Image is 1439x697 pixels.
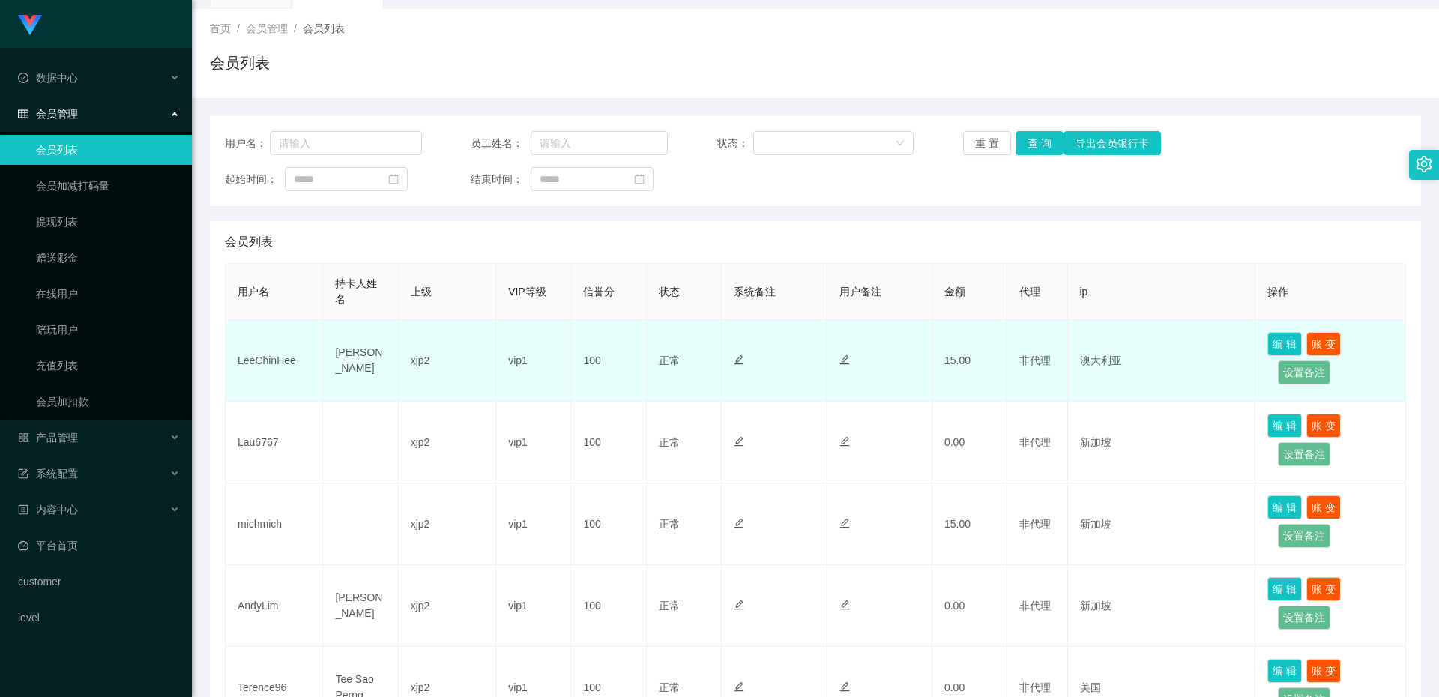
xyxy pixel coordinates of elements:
span: / [237,22,240,34]
a: level [18,603,180,633]
input: 请输入 [531,131,668,155]
span: 起始时间： [225,172,285,187]
i: 图标: edit [839,681,850,692]
span: 会员管理 [18,108,78,120]
span: 会员列表 [225,233,273,251]
input: 请输入 [270,131,422,155]
span: 非代理 [1019,681,1051,693]
td: 澳大利亚 [1068,320,1256,402]
td: 100 [571,565,646,647]
span: 正常 [659,518,680,530]
span: 用户备注 [839,286,881,298]
button: 账 变 [1306,577,1341,601]
td: xjp2 [399,320,496,402]
span: VIP等级 [508,286,546,298]
h1: 会员列表 [210,52,270,74]
span: 正常 [659,436,680,448]
i: 图标: calendar [634,174,645,184]
span: 用户名 [238,286,269,298]
span: 状态： [717,136,754,151]
td: 15.00 [932,483,1007,565]
a: 会员列表 [36,135,180,165]
td: 新加坡 [1068,565,1256,647]
button: 编 辑 [1267,577,1302,601]
button: 重 置 [963,131,1011,155]
button: 账 变 [1306,332,1341,356]
span: 结束时间： [471,172,531,187]
td: vip1 [496,402,571,483]
i: 图标: edit [839,354,850,365]
td: 新加坡 [1068,483,1256,565]
span: 数据中心 [18,72,78,84]
i: 图标: calendar [388,174,399,184]
td: LeeChinHee [226,320,323,402]
i: 图标: check-circle-o [18,73,28,83]
td: 100 [571,402,646,483]
button: 编 辑 [1267,659,1302,683]
a: 提现列表 [36,207,180,237]
button: 账 变 [1306,495,1341,519]
span: 内容中心 [18,504,78,516]
i: 图标: edit [734,354,744,365]
span: 产品管理 [18,432,78,444]
span: 非代理 [1019,354,1051,366]
td: Lau6767 [226,402,323,483]
span: 操作 [1267,286,1288,298]
a: 在线用户 [36,279,180,309]
a: 图标: dashboard平台首页 [18,531,180,561]
button: 导出会员银行卡 [1064,131,1161,155]
button: 编 辑 [1267,332,1302,356]
td: xjp2 [399,483,496,565]
button: 设置备注 [1278,360,1330,384]
button: 编 辑 [1267,495,1302,519]
span: 系统配置 [18,468,78,480]
i: 图标: edit [734,681,744,692]
span: 上级 [411,286,432,298]
a: 陪玩用户 [36,315,180,345]
i: 图标: edit [839,600,850,610]
span: 代理 [1019,286,1040,298]
span: 正常 [659,600,680,612]
a: 会员加减打码量 [36,171,180,201]
button: 编 辑 [1267,414,1302,438]
span: 非代理 [1019,436,1051,448]
td: [PERSON_NAME] [323,320,398,402]
td: 15.00 [932,320,1007,402]
span: 会员管理 [246,22,288,34]
span: 金额 [944,286,965,298]
span: 用户名： [225,136,270,151]
td: michmich [226,483,323,565]
a: 充值列表 [36,351,180,381]
td: xjp2 [399,565,496,647]
span: 系统备注 [734,286,776,298]
span: 员工姓名： [471,136,531,151]
i: 图标: edit [734,600,744,610]
button: 账 变 [1306,414,1341,438]
td: xjp2 [399,402,496,483]
img: logo.9652507e.png [18,15,42,36]
a: 会员加扣款 [36,387,180,417]
button: 设置备注 [1278,606,1330,630]
button: 查 询 [1016,131,1064,155]
i: 图标: edit [839,518,850,528]
span: 首页 [210,22,231,34]
span: 非代理 [1019,600,1051,612]
i: 图标: profile [18,504,28,515]
td: 100 [571,320,646,402]
button: 设置备注 [1278,524,1330,548]
span: 持卡人姓名 [335,277,377,305]
td: 100 [571,483,646,565]
span: ip [1080,286,1088,298]
button: 账 变 [1306,659,1341,683]
td: 新加坡 [1068,402,1256,483]
span: 非代理 [1019,518,1051,530]
i: 图标: table [18,109,28,119]
a: customer [18,567,180,597]
td: vip1 [496,483,571,565]
span: 会员列表 [303,22,345,34]
td: vip1 [496,320,571,402]
i: 图标: form [18,468,28,479]
span: 正常 [659,354,680,366]
i: 图标: edit [839,436,850,447]
span: 正常 [659,681,680,693]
